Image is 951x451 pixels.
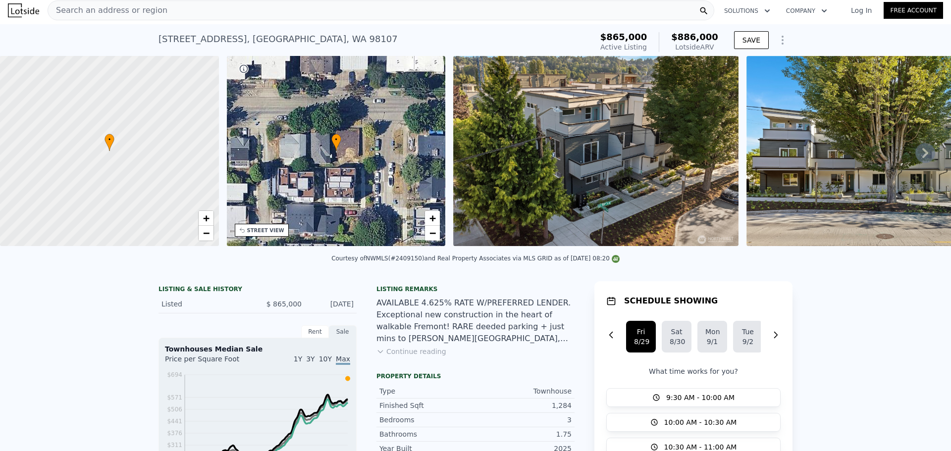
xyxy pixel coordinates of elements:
div: Bedrooms [379,415,475,425]
div: Finished Sqft [379,401,475,410]
div: • [331,134,341,151]
tspan: $506 [167,406,182,413]
div: Lotside ARV [671,42,718,52]
div: STREET VIEW [247,227,284,234]
tspan: $441 [167,418,182,425]
span: − [203,227,209,239]
div: Courtesy of NWMLS (#2409150) and Real Property Associates via MLS GRID as of [DATE] 08:20 [331,255,620,262]
div: Bathrooms [379,429,475,439]
img: Lotside [8,3,39,17]
div: Type [379,386,475,396]
div: Mon [705,327,719,337]
span: • [331,135,341,144]
span: 1Y [294,355,302,363]
a: Zoom out [199,226,213,241]
tspan: $694 [167,371,182,378]
div: Rent [301,325,329,338]
h1: SCHEDULE SHOWING [624,295,718,307]
button: Sat8/30 [662,321,691,352]
div: 9/1 [705,337,719,347]
span: 10Y [319,355,332,363]
span: Active Listing [600,43,647,51]
button: 10:00 AM - 10:30 AM [606,413,781,432]
div: Townhouses Median Sale [165,344,350,354]
span: Max [336,355,350,365]
tspan: $376 [167,430,182,437]
div: [STREET_ADDRESS] , [GEOGRAPHIC_DATA] , WA 98107 [158,32,398,46]
span: • [105,135,114,144]
div: Property details [376,372,575,380]
a: Free Account [884,2,943,19]
span: 3Y [306,355,315,363]
div: 1,284 [475,401,572,410]
div: AVAILABLE 4.625% RATE W/PREFERRED LENDER. Exceptional new construction in the heart of walkable F... [376,297,575,345]
div: • [105,134,114,151]
div: [DATE] [310,299,354,309]
button: Company [778,2,835,20]
button: Tue9/2 [733,321,763,352]
div: Tue [741,327,755,337]
div: 8/30 [670,337,684,347]
span: $886,000 [671,32,718,42]
button: Mon9/1 [697,321,727,352]
button: Solutions [716,2,778,20]
div: Sale [329,325,357,338]
span: $ 865,000 [266,300,302,308]
button: SAVE [734,31,769,49]
img: Sale: 167165336 Parcel: 127709022 [453,56,739,246]
button: Continue reading [376,347,446,356]
div: 3 [475,415,572,425]
button: Show Options [773,30,792,50]
a: Zoom in [425,211,440,226]
a: Log In [839,5,884,15]
div: Fri [634,327,648,337]
a: Zoom out [425,226,440,241]
span: − [429,227,436,239]
span: 10:00 AM - 10:30 AM [664,417,737,427]
div: 9/2 [741,337,755,347]
div: LISTING & SALE HISTORY [158,285,357,295]
img: NWMLS Logo [612,255,620,263]
span: + [429,212,436,224]
div: 1.75 [475,429,572,439]
div: Townhouse [475,386,572,396]
span: + [203,212,209,224]
span: 9:30 AM - 10:00 AM [666,393,735,402]
div: Listed [161,299,250,309]
button: 9:30 AM - 10:00 AM [606,388,781,407]
span: Search an address or region [48,4,167,16]
tspan: $311 [167,442,182,449]
p: What time works for you? [606,366,781,376]
div: Price per Square Foot [165,354,258,370]
a: Zoom in [199,211,213,226]
div: Listing remarks [376,285,575,293]
button: Fri8/29 [626,321,656,352]
span: $865,000 [600,32,647,42]
div: 8/29 [634,337,648,347]
div: Sat [670,327,684,337]
tspan: $571 [167,394,182,401]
